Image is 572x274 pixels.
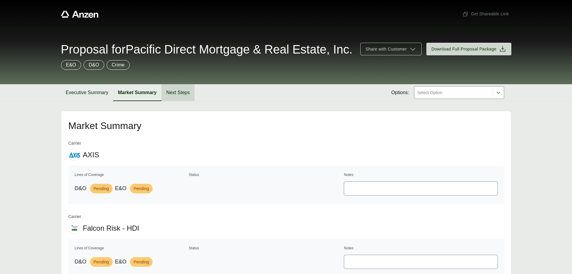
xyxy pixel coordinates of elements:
span: Get Shareable Link [462,11,509,17]
img: AXIS [69,149,80,161]
p: D&O [89,61,99,69]
span: Pending [90,257,113,267]
span: Pending [130,257,153,267]
span: Falcon Risk - HDI [83,224,139,233]
th: Notes [344,172,498,178]
span: Share with Customer [365,46,407,52]
th: Notes [344,245,498,251]
button: Executive Summary [61,84,113,101]
img: Falcon Risk - HDI [69,225,80,232]
button: Download Full Proposal Package [426,43,511,55]
span: D&O [75,184,86,192]
span: Pending [130,184,153,193]
span: E&O [115,258,126,266]
button: Share with Customer [360,43,421,55]
span: E&O [115,184,126,192]
h2: Market Summary [68,121,504,131]
button: Get Shareable Link [460,8,511,20]
p: Crime [112,61,125,69]
span: Pending [90,184,113,193]
th: Status [189,245,343,251]
span: Proposal for Pacific Direct Mortgage & Real Estate, Inc. [61,43,353,55]
th: Lines of Coverage [74,172,187,178]
span: AXIS [83,150,99,159]
a: Anzen website [61,11,98,18]
span: Options: [391,89,409,96]
span: Download Full Proposal Package [431,46,497,52]
span: Carrier [68,214,139,220]
span: D&O [75,258,86,266]
button: Next Steps [162,84,195,101]
p: E&O [66,61,76,69]
span: Carrier [68,140,99,146]
button: Market Summary [113,84,162,101]
th: Status [189,172,343,178]
th: Lines of Coverage [74,245,187,251]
